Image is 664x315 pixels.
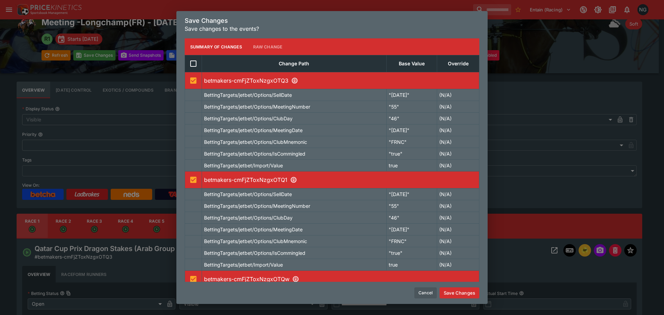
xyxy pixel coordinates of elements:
[204,249,305,257] p: BettingTargets/jetbet/Options/IsCommingled
[437,224,479,235] td: (N/A)
[204,127,303,134] p: BettingTargets/jetbet/Options/MeetingDate
[185,25,479,33] p: Save changes to the events?
[437,124,479,136] td: (N/A)
[386,89,437,101] td: "[DATE]"
[386,136,437,148] td: "FRNC"
[204,214,293,221] p: BettingTargets/jetbet/Options/ClubDay
[437,188,479,200] td: (N/A)
[437,160,479,172] td: (N/A)
[204,176,477,184] p: betmakers-cmFjZToxNzgxOTQ1
[386,101,437,113] td: "55"
[202,55,387,72] th: Change Path
[437,101,479,113] td: (N/A)
[204,162,283,169] p: BettingTargets/jetbet/Import/Value
[185,38,248,55] button: Summary of Changes
[386,212,437,224] td: "46"
[290,176,297,183] svg: R2 - Qatar Prix Foy (Group 2)
[204,191,292,198] p: BettingTargets/jetbet/Options/SellDate
[437,89,479,101] td: (N/A)
[437,235,479,247] td: (N/A)
[437,259,479,271] td: (N/A)
[386,124,437,136] td: "[DATE]"
[437,148,479,160] td: (N/A)
[437,55,479,72] th: Override
[204,103,310,110] p: BettingTargets/jetbet/Options/MeetingNumber
[437,212,479,224] td: (N/A)
[248,38,288,55] button: Raw Change
[204,91,292,99] p: BettingTargets/jetbet/Options/SellDate
[386,224,437,235] td: "[DATE]"
[437,136,479,148] td: (N/A)
[386,200,437,212] td: "55"
[437,200,479,212] td: (N/A)
[204,261,283,268] p: BettingTargets/jetbet/Import/Value
[386,235,437,247] td: "FRNC"
[386,148,437,160] td: "true"
[386,113,437,124] td: "46"
[386,160,437,172] td: true
[204,275,477,283] p: betmakers-cmFjZToxNzgxOTQw
[185,17,479,25] h5: Save Changes
[414,287,437,298] button: Cancel
[292,276,299,282] svg: R3 - Qatar Prix Carrus Handicap
[440,287,479,298] button: Save Changes
[204,238,307,245] p: BettingTargets/jetbet/Options/ClubMnemonic
[204,138,307,146] p: BettingTargets/jetbet/Options/ClubMnemonic
[204,76,477,85] p: betmakers-cmFjZToxNzgxOTQ3
[386,55,437,72] th: Base Value
[291,77,298,84] svg: R1 - Qatar Cup Prix Dragon Stakes (Arab Group 1)
[386,188,437,200] td: "[DATE]"
[386,259,437,271] td: true
[386,247,437,259] td: "true"
[204,115,293,122] p: BettingTargets/jetbet/Options/ClubDay
[204,202,310,210] p: BettingTargets/jetbet/Options/MeetingNumber
[437,247,479,259] td: (N/A)
[204,226,303,233] p: BettingTargets/jetbet/Options/MeetingDate
[204,150,305,157] p: BettingTargets/jetbet/Options/IsCommingled
[437,113,479,124] td: (N/A)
